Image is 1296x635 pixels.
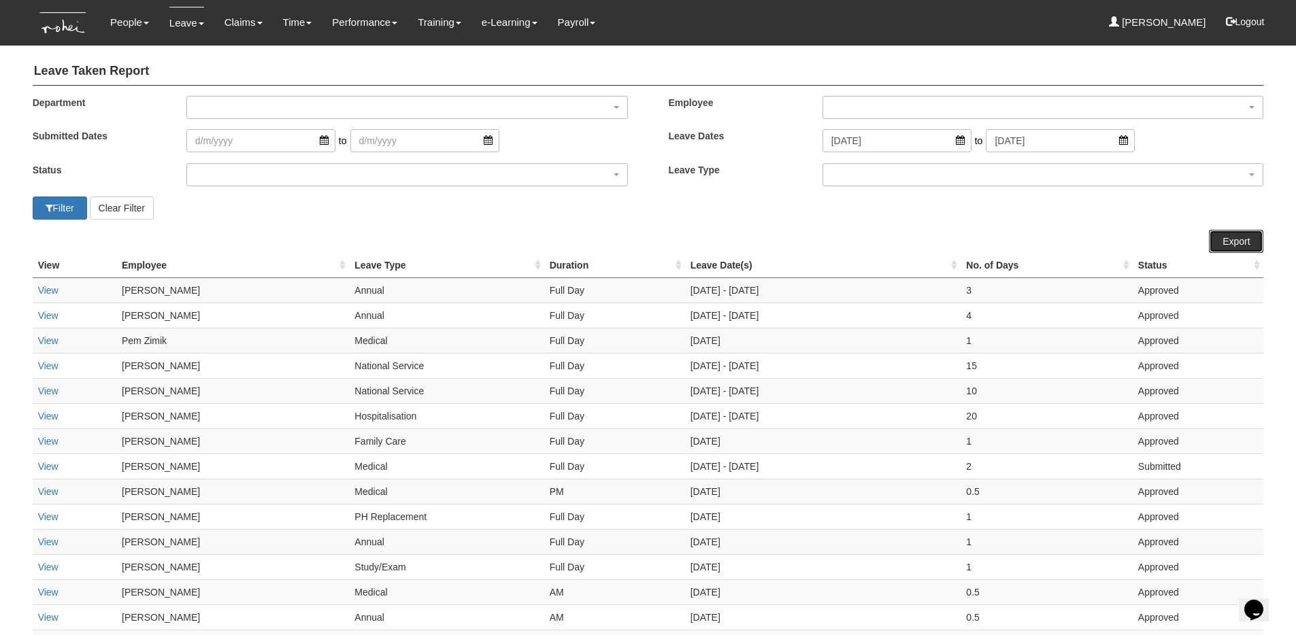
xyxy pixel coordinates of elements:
h4: Leave Taken Report [33,58,1264,86]
th: Leave Date(s) : activate to sort column ascending [685,253,961,278]
td: PM [544,479,685,504]
td: Annual [349,529,544,554]
a: View [38,536,59,547]
td: [PERSON_NAME] [116,529,349,554]
td: Full Day [544,428,685,453]
td: Full Day [544,504,685,529]
a: View [38,436,59,447]
a: e-Learning [482,7,537,38]
td: [PERSON_NAME] [116,554,349,579]
th: Leave Type : activate to sort column ascending [349,253,544,278]
input: d/m/yyyy [350,129,499,152]
a: People [110,7,149,38]
td: [DATE] [685,479,961,504]
a: View [38,335,59,346]
input: d/m/yyyy [186,129,335,152]
td: AM [544,604,685,630]
td: Approved [1133,428,1264,453]
td: [DATE] - [DATE] [685,353,961,378]
a: Payroll [558,7,596,38]
label: Department [22,96,176,109]
td: National Service [349,353,544,378]
a: View [38,612,59,623]
td: Approved [1133,554,1264,579]
a: View [38,385,59,396]
td: National Service [349,378,544,403]
td: Annual [349,277,544,303]
td: Approved [1133,504,1264,529]
a: View [38,486,59,497]
td: [PERSON_NAME] [116,378,349,403]
td: Approved [1133,378,1264,403]
label: Submitted Dates [22,129,176,143]
label: Status [22,163,176,177]
td: Full Day [544,453,685,479]
td: Submitted [1133,453,1264,479]
td: Approved [1133,604,1264,630]
td: [DATE] [685,504,961,529]
td: Approved [1133,303,1264,328]
td: Full Day [544,303,685,328]
td: Approved [1133,403,1264,428]
a: Claims [225,7,263,38]
td: AM [544,579,685,604]
span: to [335,129,350,152]
input: d/m/yyyy [986,129,1135,152]
button: Logout [1216,5,1274,38]
td: Approved [1133,479,1264,504]
a: View [38,461,59,472]
a: Performance [332,7,397,38]
a: View [38,310,59,321]
td: Full Day [544,328,685,353]
td: Medical [349,579,544,604]
a: [PERSON_NAME] [1109,7,1206,38]
td: Study/Exam [349,554,544,579]
td: PH Replacement [349,504,544,529]
a: View [38,411,59,422]
td: Approved [1133,529,1264,554]
td: Medical [349,453,544,479]
label: Employee [659,96,812,109]
td: 4 [961,303,1132,328]
td: [DATE] - [DATE] [685,378,961,403]
td: Family Care [349,428,544,453]
td: Pem Zimik [116,328,349,353]
td: 0.5 [961,604,1132,630]
th: View [33,253,116,278]
td: [PERSON_NAME] [116,479,349,504]
a: View [38,360,59,371]
th: Duration : activate to sort column ascending [544,253,685,278]
a: Leave [169,7,204,39]
td: [DATE] [685,579,961,604]
td: [PERSON_NAME] [116,579,349,604]
td: 1 [961,529,1132,554]
td: [PERSON_NAME] [116,453,349,479]
td: [DATE] - [DATE] [685,453,961,479]
span: to [971,129,986,152]
td: 15 [961,353,1132,378]
td: Full Day [544,529,685,554]
td: Medical [349,479,544,504]
td: Full Day [544,403,685,428]
td: Hospitalisation [349,403,544,428]
td: [PERSON_NAME] [116,428,349,453]
td: [DATE] [685,604,961,630]
label: Leave Type [659,163,812,177]
input: d/m/yyyy [823,129,971,152]
td: Full Day [544,353,685,378]
a: Training [418,7,461,38]
td: 1 [961,428,1132,453]
td: Full Day [544,277,685,303]
a: View [38,285,59,296]
button: Filter [33,196,87,220]
td: 20 [961,403,1132,428]
label: Leave Dates [659,129,812,143]
td: [DATE] [685,554,961,579]
td: [PERSON_NAME] [116,504,349,529]
td: 3 [961,277,1132,303]
button: Clear Filter [90,196,154,220]
iframe: chat widget [1239,581,1282,621]
a: View [38,587,59,598]
a: View [38,562,59,572]
td: 1 [961,504,1132,529]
